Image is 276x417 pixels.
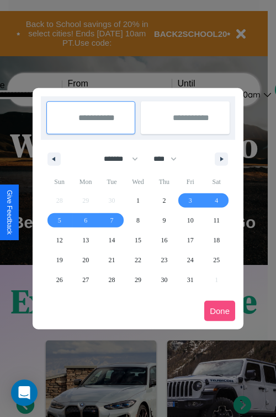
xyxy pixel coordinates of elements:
button: 1 [125,191,151,210]
button: 29 [125,270,151,290]
span: 11 [213,210,220,230]
span: 26 [56,270,63,290]
span: 30 [161,270,167,290]
button: 4 [204,191,230,210]
span: 5 [58,210,61,230]
span: 4 [215,191,218,210]
button: 9 [151,210,177,230]
button: 12 [46,230,72,250]
span: 28 [109,270,115,290]
span: 18 [213,230,220,250]
button: 23 [151,250,177,270]
button: 31 [177,270,203,290]
span: 31 [187,270,194,290]
span: 23 [161,250,167,270]
span: 20 [82,250,89,270]
span: 19 [56,250,63,270]
button: 11 [204,210,230,230]
button: 20 [72,250,98,270]
button: 15 [125,230,151,250]
button: 19 [46,250,72,270]
span: 22 [135,250,141,270]
div: Open Intercom Messenger [11,380,38,406]
button: 21 [99,250,125,270]
span: 16 [161,230,167,250]
span: Fri [177,173,203,191]
span: 27 [82,270,89,290]
span: 13 [82,230,89,250]
span: 21 [109,250,115,270]
span: Thu [151,173,177,191]
button: 22 [125,250,151,270]
span: 24 [187,250,194,270]
button: 17 [177,230,203,250]
span: 2 [162,191,166,210]
button: 25 [204,250,230,270]
span: 12 [56,230,63,250]
span: 17 [187,230,194,250]
span: 29 [135,270,141,290]
span: Sun [46,173,72,191]
button: 28 [99,270,125,290]
span: 1 [136,191,140,210]
span: 3 [189,191,192,210]
button: 10 [177,210,203,230]
button: 8 [125,210,151,230]
button: 3 [177,191,203,210]
button: Done [204,301,235,321]
button: 5 [46,210,72,230]
span: 15 [135,230,141,250]
button: 7 [99,210,125,230]
button: 18 [204,230,230,250]
span: 14 [109,230,115,250]
button: 2 [151,191,177,210]
button: 27 [72,270,98,290]
span: 7 [110,210,114,230]
button: 26 [46,270,72,290]
span: 8 [136,210,140,230]
button: 13 [72,230,98,250]
span: 9 [162,210,166,230]
span: Tue [99,173,125,191]
button: 24 [177,250,203,270]
button: 14 [99,230,125,250]
span: Sat [204,173,230,191]
button: 16 [151,230,177,250]
button: 30 [151,270,177,290]
button: 6 [72,210,98,230]
span: 10 [187,210,194,230]
span: 6 [84,210,87,230]
span: Mon [72,173,98,191]
span: Wed [125,173,151,191]
span: 25 [213,250,220,270]
div: Give Feedback [6,190,13,235]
